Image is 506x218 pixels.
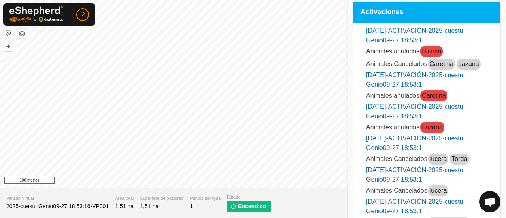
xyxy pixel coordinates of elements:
font: Animales anulados [366,124,419,131]
div: Chat abierto [479,191,500,212]
font: Animales anulados [366,92,419,99]
img: Logotipo de Gallagher [9,6,63,23]
font: Estado [227,195,240,199]
font: 1 [190,203,193,209]
a: [DATE]-ACTIVACIÓN-2025-cuestu Genio09-27 18:53:1 [366,27,463,44]
img: encender [230,203,236,209]
font: Activaciones [361,8,404,16]
font: Animales Cancelados [366,187,427,194]
button: – [4,52,13,61]
font: + [6,42,11,50]
font: 2025-cuestu Genio09-27 18:53:16-VP001 [6,203,109,209]
a: [DATE]-ACTIVACIÓN-2025-cuestu Genio09-27 18:53:1 [366,103,463,119]
font: 1,51 ha [140,203,159,209]
font: Contáctenos [251,178,278,184]
font: – [6,52,10,61]
a: [DATE]-ACTIVACIÓN-2025-cuestu Genio09-27 18:53:1 [366,72,463,88]
a: Torda [451,155,467,162]
a: Política de Privacidad [196,178,242,185]
font: Encendido [238,203,266,209]
a: [DATE]-ACTIVACIÓN-2025-cuestu Genio09-27 18:53:1 [366,198,463,214]
a: Blanca [422,48,441,55]
a: Contáctenos [251,178,278,185]
a: [DATE]-ACTIVACIÓN-2025-cuestu Genio09-27 18:53:1 [366,167,463,183]
font: Vallado Virtual [6,196,34,201]
font: I2 [80,11,85,17]
button: + [4,42,13,51]
font: Puntos de Agua [190,196,221,201]
font: Animales Cancelados [366,155,427,162]
font: Animales anulados [366,48,419,55]
font: Área total [115,196,134,201]
a: lucera [430,155,447,162]
font: Política de Privacidad [196,178,242,184]
a: [DATE]-ACTIVACIÓN-2025-cuestu Genio09-27 18:53:1 [366,135,463,151]
font: Superficie de pastoreo [140,196,183,201]
button: Capas del Mapa [17,29,27,38]
button: Restablecer Mapa [4,28,13,38]
a: Caretina [422,92,446,99]
font: 1,51 ha [115,203,134,209]
a: Lazana [458,61,479,67]
font: Animales Cancelados [366,61,427,67]
a: lucera [430,187,447,194]
a: Lazana [422,124,443,131]
a: Caretina [430,61,453,67]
